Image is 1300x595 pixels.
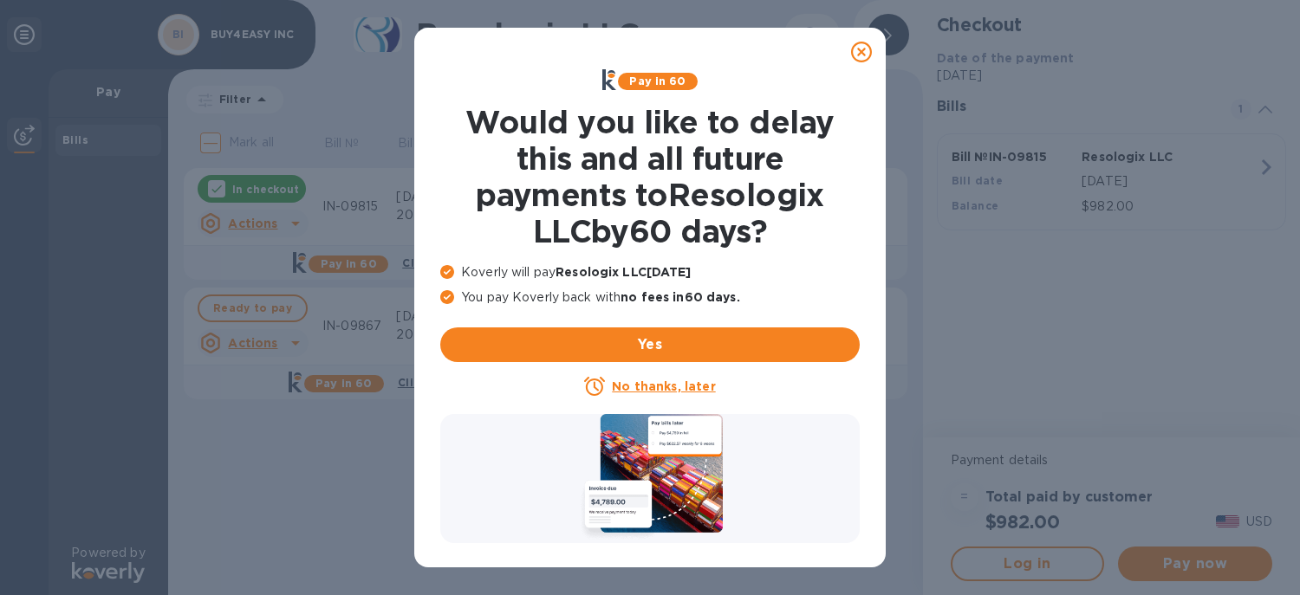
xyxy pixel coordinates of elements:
b: no fees in 60 days . [621,290,739,304]
p: Koverly will pay [440,263,860,281]
b: Pay in 60 [629,74,686,87]
p: You pay Koverly back with [440,288,860,307]
b: Resologix LLC [DATE] [556,265,692,279]
h1: Would you like to delay this and all future payments to Resologix LLC by 60 days ? [440,104,860,249]
button: Yes [440,327,860,362]
u: No thanks, later [612,379,715,393]
span: Yes [454,334,846,355]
